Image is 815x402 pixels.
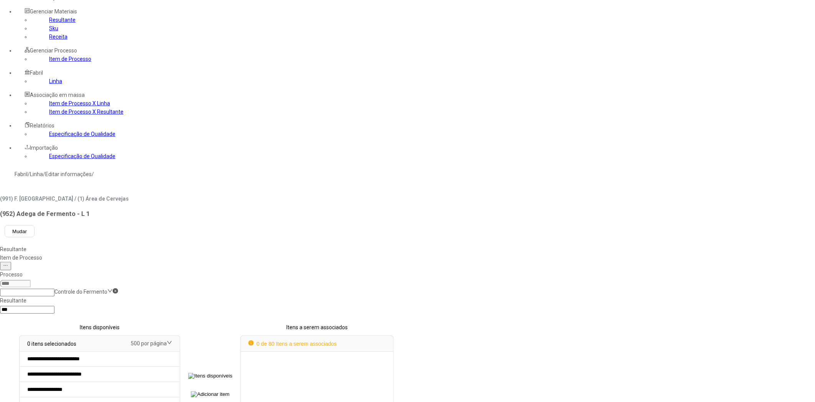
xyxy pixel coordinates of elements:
[92,171,94,177] nz-breadcrumb-separator: /
[54,289,107,295] nz-select-item: Controle do Fermento
[49,34,67,40] a: Receita
[30,92,85,98] span: Associação em massa
[30,8,77,15] span: Gerenciar Materiais
[19,323,180,332] p: Itens disponíveis
[49,56,91,62] a: Item de Processo
[188,373,232,379] img: Itens disponíveis
[49,17,76,23] a: Resultante
[131,340,167,346] nz-select-item: 500 por página
[49,78,62,84] a: Linha
[49,25,58,31] a: Sku
[12,229,27,234] span: Mudar
[49,109,123,115] a: Item de Processo X Resultante
[30,171,43,177] a: Linha
[49,153,115,159] a: Especificação de Qualidade
[30,70,43,76] span: Fabril
[45,171,92,177] a: Editar informações
[27,340,76,348] p: 0 itens selecionados
[28,171,30,177] nz-breadcrumb-separator: /
[15,171,28,177] a: Fabril
[240,323,394,332] p: Itens a serem associados
[30,145,58,151] span: Importação
[49,100,110,106] a: Item de Processo X Linha
[5,225,35,237] button: Mudar
[43,171,45,177] nz-breadcrumb-separator: /
[248,340,337,348] p: 0 de 80 Itens a serem associados
[49,131,115,137] a: Especificação de Qualidade
[30,47,77,54] span: Gerenciar Processo
[30,123,54,129] span: Relatórios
